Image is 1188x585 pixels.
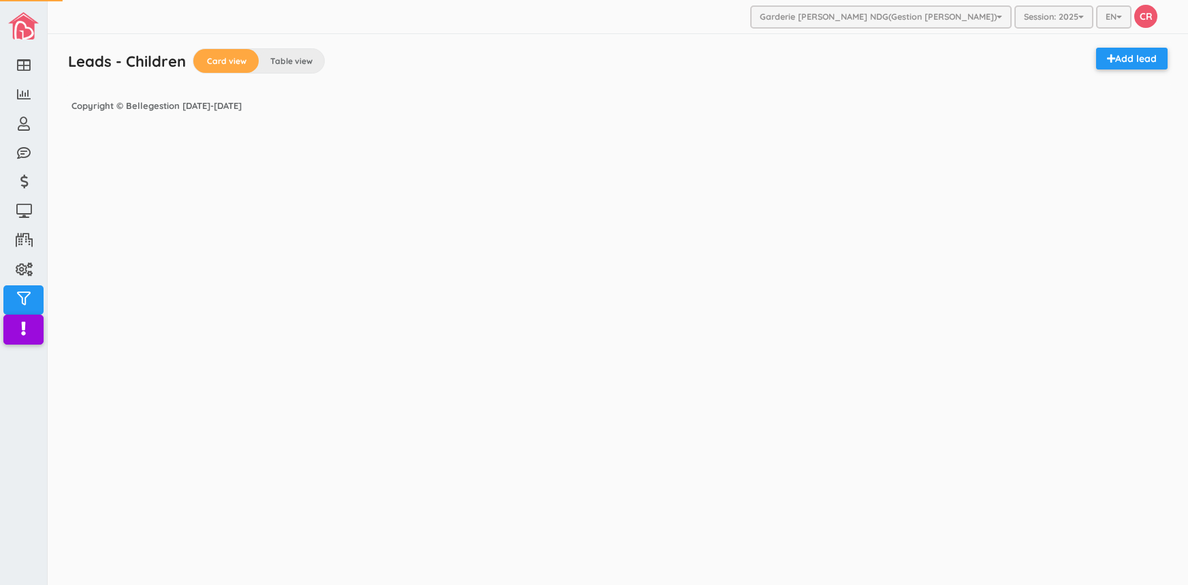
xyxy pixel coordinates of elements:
[71,100,242,111] strong: Copyright © Bellegestion [DATE]-[DATE]
[259,49,324,73] label: Table view
[193,49,259,73] label: Card view
[1096,48,1168,69] a: Add lead
[68,53,186,69] h5: Leads - Children
[8,12,39,39] img: image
